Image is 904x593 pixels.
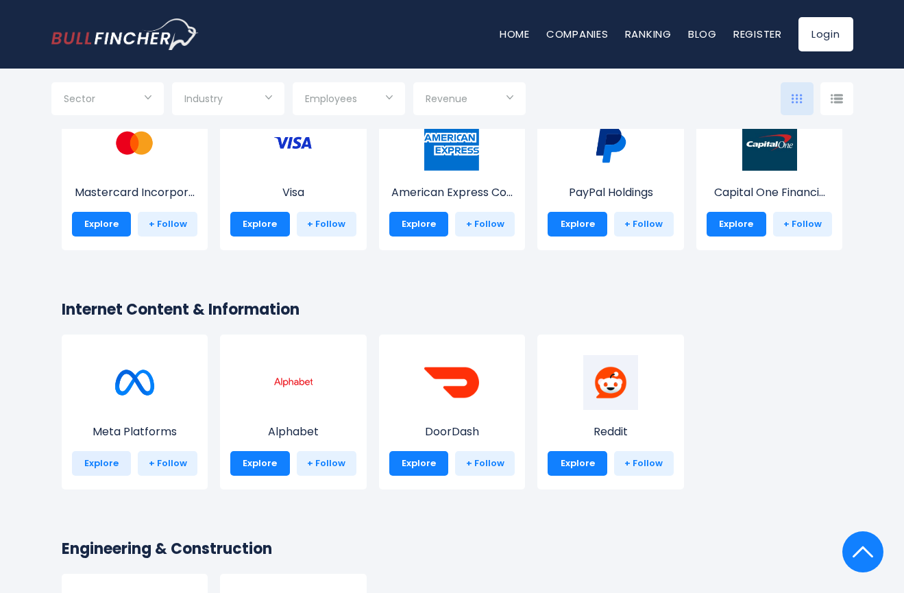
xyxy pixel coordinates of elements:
[51,19,199,50] a: Go to homepage
[546,27,609,41] a: Companies
[230,380,356,440] a: Alphabet
[389,212,449,237] a: Explore
[107,116,162,171] img: MA.png
[72,380,198,440] a: Meta Platforms
[184,93,223,105] span: Industry
[389,424,515,440] p: DoorDash
[707,184,833,201] p: Capital One Financial Corporation
[625,27,672,41] a: Ranking
[62,537,843,560] h2: Engineering & Construction
[455,451,515,476] a: + Follow
[548,380,674,440] a: Reddit
[230,141,356,201] a: Visa
[389,184,515,201] p: American Express Company
[742,116,797,171] img: COF.png
[548,141,674,201] a: PayPal Holdings
[230,451,290,476] a: Explore
[798,17,853,51] a: Login
[548,424,674,440] p: Reddit
[184,88,272,112] input: Selection
[707,212,766,237] a: Explore
[389,380,515,440] a: DoorDash
[107,355,162,410] img: META.png
[733,27,782,41] a: Register
[614,451,674,476] a: + Follow
[792,94,803,104] img: icon-comp-grid.svg
[297,212,356,237] a: + Follow
[230,212,290,237] a: Explore
[64,88,151,112] input: Selection
[548,184,674,201] p: PayPal Holdings
[72,451,132,476] a: Explore
[424,116,479,171] img: AXP.png
[548,451,607,476] a: Explore
[230,184,356,201] p: Visa
[831,94,843,104] img: icon-comp-list-view.svg
[455,212,515,237] a: + Follow
[424,355,479,410] img: DASH.png
[773,212,833,237] a: + Follow
[266,355,321,410] img: GOOGL.png
[583,116,638,171] img: PYPL.png
[51,19,199,50] img: bullfincher logo
[230,424,356,440] p: Alphabet
[72,424,198,440] p: Meta Platforms
[426,93,467,105] span: Revenue
[62,298,843,321] h2: Internet Content & Information
[500,27,530,41] a: Home
[305,93,357,105] span: Employees
[614,212,674,237] a: + Follow
[688,27,717,41] a: Blog
[707,141,833,201] a: Capital One Financi...
[72,212,132,237] a: Explore
[72,141,198,201] a: Mastercard Incorpor...
[64,93,95,105] span: Sector
[297,451,356,476] a: + Follow
[548,212,607,237] a: Explore
[583,355,638,410] img: RDDT.png
[426,88,513,112] input: Selection
[305,88,393,112] input: Selection
[138,212,197,237] a: + Follow
[72,184,198,201] p: Mastercard Incorporated
[138,451,197,476] a: + Follow
[266,116,321,171] img: V.png
[389,451,449,476] a: Explore
[389,141,515,201] a: American Express Co...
